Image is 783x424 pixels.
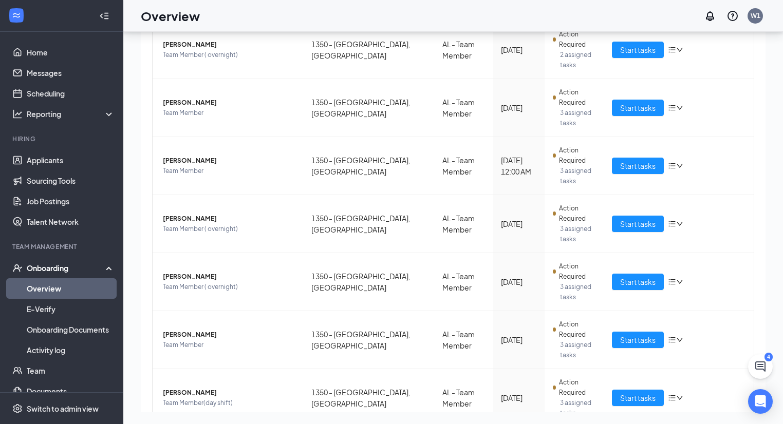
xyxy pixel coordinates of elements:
div: Team Management [12,242,113,251]
span: 3 assigned tasks [560,166,595,186]
button: Start tasks [612,390,664,406]
span: Start tasks [620,160,656,171]
button: Start tasks [612,158,664,174]
td: AL - Team Member [434,137,493,195]
span: Start tasks [620,218,656,229]
span: 3 assigned tasks [560,340,595,360]
span: Team Member ( overnight) [163,224,295,234]
span: 3 assigned tasks [560,282,595,302]
span: 3 assigned tasks [560,108,595,128]
span: Action Required [559,261,595,282]
span: Action Required [559,377,595,398]
a: Sourcing Tools [27,170,115,191]
span: Team Member(day shift) [163,398,295,408]
div: W1 [751,11,760,20]
a: E-Verify [27,299,115,319]
div: Open Intercom Messenger [748,389,773,414]
td: AL - Team Member [434,21,493,79]
span: Team Member [163,340,295,350]
a: Home [27,42,115,63]
span: Start tasks [620,392,656,403]
td: AL - Team Member [434,253,493,311]
button: Start tasks [612,100,664,116]
td: 1350 - [GEOGRAPHIC_DATA], [GEOGRAPHIC_DATA] [303,195,434,253]
a: Applicants [27,150,115,170]
td: 1350 - [GEOGRAPHIC_DATA], [GEOGRAPHIC_DATA] [303,253,434,311]
span: 3 assigned tasks [560,224,595,244]
div: [DATE] [501,44,537,55]
td: 1350 - [GEOGRAPHIC_DATA], [GEOGRAPHIC_DATA] [303,79,434,137]
span: 3 assigned tasks [560,398,595,418]
span: down [676,394,683,401]
svg: QuestionInfo [726,10,739,22]
a: Messages [27,63,115,83]
span: Start tasks [620,102,656,113]
td: AL - Team Member [434,195,493,253]
h1: Overview [141,7,200,25]
a: Activity log [27,340,115,360]
span: Action Required [559,29,595,50]
span: down [676,46,683,53]
td: AL - Team Member [434,79,493,137]
svg: ChatActive [754,360,767,373]
span: down [676,162,683,169]
span: Team Member [163,108,295,118]
button: Start tasks [612,332,664,348]
svg: WorkstreamLogo [11,10,22,21]
span: down [676,104,683,111]
span: Action Required [559,319,595,340]
span: bars [668,394,676,402]
span: bars [668,104,676,112]
div: [DATE] [501,334,537,345]
span: [PERSON_NAME] [163,40,295,50]
div: Reporting [27,109,115,119]
a: Scheduling [27,83,115,104]
span: Team Member [163,166,295,176]
span: [PERSON_NAME] [163,98,295,108]
svg: Notifications [704,10,716,22]
svg: Settings [12,403,23,414]
div: [DATE] 12:00 AM [501,155,537,177]
a: Documents [27,381,115,401]
span: down [676,336,683,343]
div: [DATE] [501,102,537,113]
span: bars [668,278,676,286]
span: Action Required [559,203,595,224]
span: bars [668,46,676,54]
div: Hiring [12,134,113,143]
span: Start tasks [620,44,656,55]
span: down [676,278,683,285]
span: Action Required [559,145,595,166]
a: Job Postings [27,191,115,211]
span: Team Member ( overnight) [163,50,295,60]
span: bars [668,162,676,170]
a: Overview [27,278,115,299]
div: Onboarding [27,263,106,273]
div: 4 [765,353,773,361]
button: Start tasks [612,42,664,58]
svg: UserCheck [12,263,23,273]
span: down [676,220,683,227]
span: [PERSON_NAME] [163,272,295,282]
svg: Collapse [99,11,109,21]
span: [PERSON_NAME] [163,330,295,340]
span: Action Required [559,87,595,108]
a: Onboarding Documents [27,319,115,340]
a: Team [27,360,115,381]
td: 1350 - [GEOGRAPHIC_DATA], [GEOGRAPHIC_DATA] [303,21,434,79]
div: [DATE] [501,392,537,403]
svg: Analysis [12,109,23,119]
td: AL - Team Member [434,311,493,369]
span: Start tasks [620,334,656,345]
span: [PERSON_NAME] [163,156,295,166]
span: 2 assigned tasks [560,50,595,70]
span: bars [668,220,676,228]
span: bars [668,336,676,344]
span: Team Member ( overnight) [163,282,295,292]
span: [PERSON_NAME] [163,388,295,398]
span: Start tasks [620,276,656,287]
div: [DATE] [501,218,537,229]
td: 1350 - [GEOGRAPHIC_DATA], [GEOGRAPHIC_DATA] [303,137,434,195]
td: 1350 - [GEOGRAPHIC_DATA], [GEOGRAPHIC_DATA] [303,311,434,369]
button: Start tasks [612,216,664,232]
